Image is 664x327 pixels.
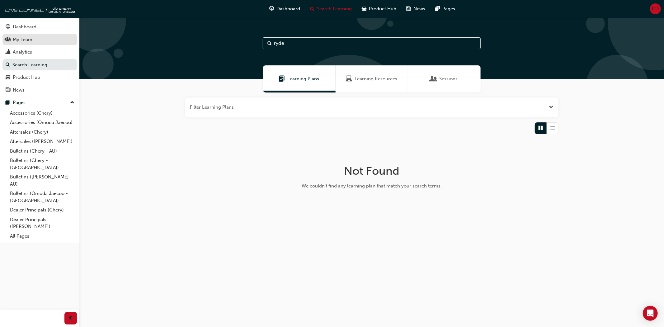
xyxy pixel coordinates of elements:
[70,99,74,107] span: up-icon
[7,189,77,205] a: Bulletins (Omoda Jaecoo - [GEOGRAPHIC_DATA])
[13,74,40,81] div: Product Hub
[13,87,25,94] div: News
[2,20,77,97] button: DashboardMy TeamAnalyticsSearch LearningProduct HubNews
[68,315,73,322] span: prev-icon
[6,62,10,68] span: search-icon
[402,2,431,15] a: news-iconNews
[7,108,77,118] a: Accessories (Chery)
[305,2,357,15] a: search-iconSearch Learning
[13,23,36,31] div: Dashboard
[265,2,305,15] a: guage-iconDashboard
[2,97,77,108] button: Pages
[7,231,77,241] a: All Pages
[643,306,658,321] div: Open Intercom Messenger
[7,146,77,156] a: Bulletins (Chery - AU)
[550,125,555,132] span: List
[362,5,367,13] span: car-icon
[539,125,543,132] span: Grid
[431,75,437,83] span: Sessions
[267,40,272,47] span: Search
[273,182,470,190] div: We couldn't find any learning plan that match your search terms.
[7,215,77,231] a: Dealer Principals ([PERSON_NAME])
[650,3,661,14] button: CD
[431,2,460,15] a: pages-iconPages
[355,75,397,83] span: Learning Resources
[270,5,274,13] span: guage-icon
[7,205,77,215] a: Dealer Principals (Chery)
[263,65,336,92] a: Learning PlansLearning Plans
[6,37,10,43] span: people-icon
[336,65,408,92] a: Learning ResourcesLearning Resources
[6,100,10,106] span: pages-icon
[310,5,315,13] span: search-icon
[2,59,77,71] a: Search Learning
[6,75,10,80] span: car-icon
[279,75,285,83] span: Learning Plans
[2,84,77,96] a: News
[652,5,659,12] span: CD
[549,104,553,111] button: Open the filter
[317,5,352,12] span: Search Learning
[2,72,77,83] a: Product Hub
[13,36,32,43] div: My Team
[369,5,397,12] span: Product Hub
[7,118,77,127] a: Accessories (Omoda Jaecoo)
[13,49,32,56] div: Analytics
[7,156,77,172] a: Bulletins (Chery - [GEOGRAPHIC_DATA])
[3,2,75,15] img: oneconnect
[288,75,319,83] span: Learning Plans
[273,164,470,178] h1: Not Found
[7,172,77,189] a: Bulletins ([PERSON_NAME] - AU)
[408,65,481,92] a: SessionsSessions
[440,75,458,83] span: Sessions
[6,24,10,30] span: guage-icon
[6,88,10,93] span: news-icon
[436,5,440,13] span: pages-icon
[277,5,300,12] span: Dashboard
[2,21,77,33] a: Dashboard
[414,5,426,12] span: News
[2,34,77,45] a: My Team
[346,75,352,83] span: Learning Resources
[7,127,77,137] a: Aftersales (Chery)
[13,99,26,106] div: Pages
[407,5,411,13] span: news-icon
[2,46,77,58] a: Analytics
[443,5,455,12] span: Pages
[357,2,402,15] a: car-iconProduct Hub
[7,137,77,146] a: Aftersales ([PERSON_NAME])
[6,50,10,55] span: chart-icon
[263,37,481,49] input: Search...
